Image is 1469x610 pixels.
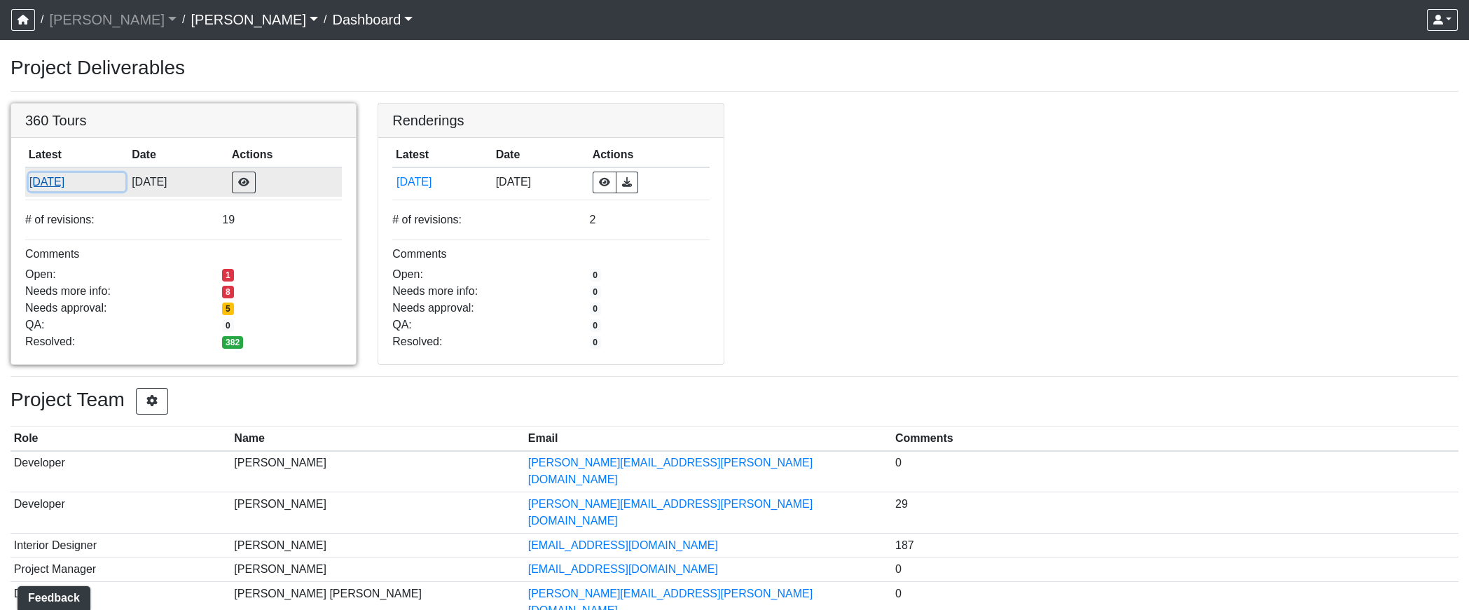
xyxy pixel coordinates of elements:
td: [PERSON_NAME] [231,533,525,557]
span: / [177,6,191,34]
td: 187 [892,533,1458,557]
td: 4VQDTGpi2v4TZAR4XN9r1R [25,167,128,197]
h3: Project Team [11,388,1458,415]
td: Interior Designer [11,533,231,557]
td: Developer [11,451,231,492]
iframe: Ybug feedback widget [11,582,93,610]
button: [DATE] [29,173,125,191]
button: [DATE] [396,173,489,191]
th: Email [525,427,892,451]
a: [PERSON_NAME][EMAIL_ADDRESS][PERSON_NAME][DOMAIN_NAME] [528,498,813,527]
td: Project Manager [11,557,231,582]
a: [EMAIL_ADDRESS][DOMAIN_NAME] [528,539,718,551]
h3: Project Deliverables [11,56,1458,80]
td: [PERSON_NAME] [231,451,525,492]
td: 29 [892,492,1458,534]
a: Dashboard [333,6,413,34]
span: / [318,6,332,34]
td: 0 [892,557,1458,582]
a: [EMAIL_ADDRESS][DOMAIN_NAME] [528,563,718,575]
td: 0 [892,451,1458,492]
a: [PERSON_NAME] [49,6,177,34]
a: [PERSON_NAME] [191,6,318,34]
td: Developer [11,492,231,534]
th: Comments [892,427,1458,451]
a: [PERSON_NAME][EMAIL_ADDRESS][PERSON_NAME][DOMAIN_NAME] [528,457,813,485]
th: Role [11,427,231,451]
span: / [35,6,49,34]
td: 8WonHZaXFrsbxHXAUpmhPK [392,167,492,197]
td: [PERSON_NAME] [231,492,525,534]
td: [PERSON_NAME] [231,557,525,582]
th: Name [231,427,525,451]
